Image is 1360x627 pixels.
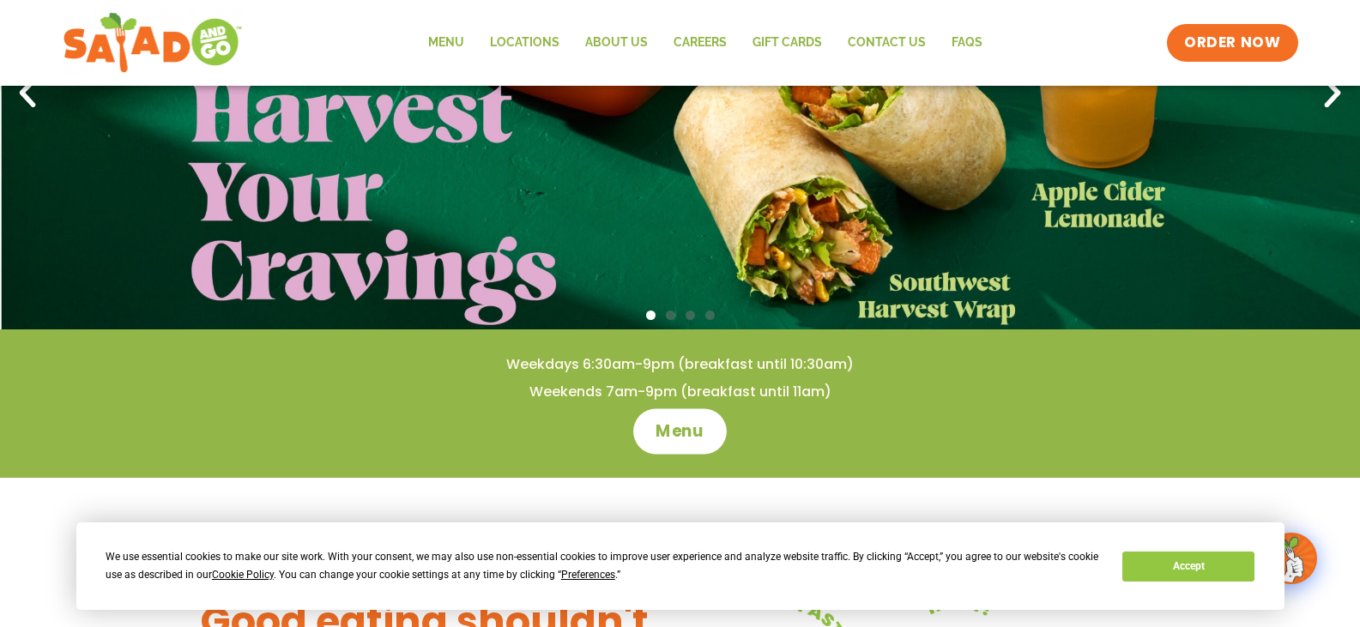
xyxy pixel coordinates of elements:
h4: Weekdays 6:30am-9pm (breakfast until 10:30am) [34,355,1326,374]
span: Go to slide 2 [666,310,675,320]
a: FAQs [939,23,995,63]
button: Accept [1122,552,1254,582]
a: Careers [661,23,740,63]
img: wpChatIcon [1267,534,1315,582]
div: Next slide [1314,75,1351,112]
div: We use essential cookies to make our site work. With your consent, we may also use non-essential ... [106,548,1102,584]
span: Go to slide 4 [705,310,715,320]
nav: Menu [415,23,995,63]
div: Previous slide [9,75,46,112]
div: Cookie Consent Prompt [76,522,1284,610]
a: GIFT CARDS [740,23,835,63]
a: Locations [477,23,572,63]
span: ORDER NOW [1184,33,1280,53]
a: Menu [633,408,727,454]
a: ORDER NOW [1167,24,1297,62]
span: Cookie Policy [212,569,274,581]
a: Contact Us [835,23,939,63]
span: Preferences [561,569,615,581]
span: Menu [656,420,704,443]
h4: Weekends 7am-9pm (breakfast until 11am) [34,383,1326,401]
img: new-SAG-logo-768×292 [63,9,244,77]
a: Menu [415,23,477,63]
a: About Us [572,23,661,63]
span: Go to slide 3 [686,310,695,320]
span: Go to slide 1 [646,310,656,320]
